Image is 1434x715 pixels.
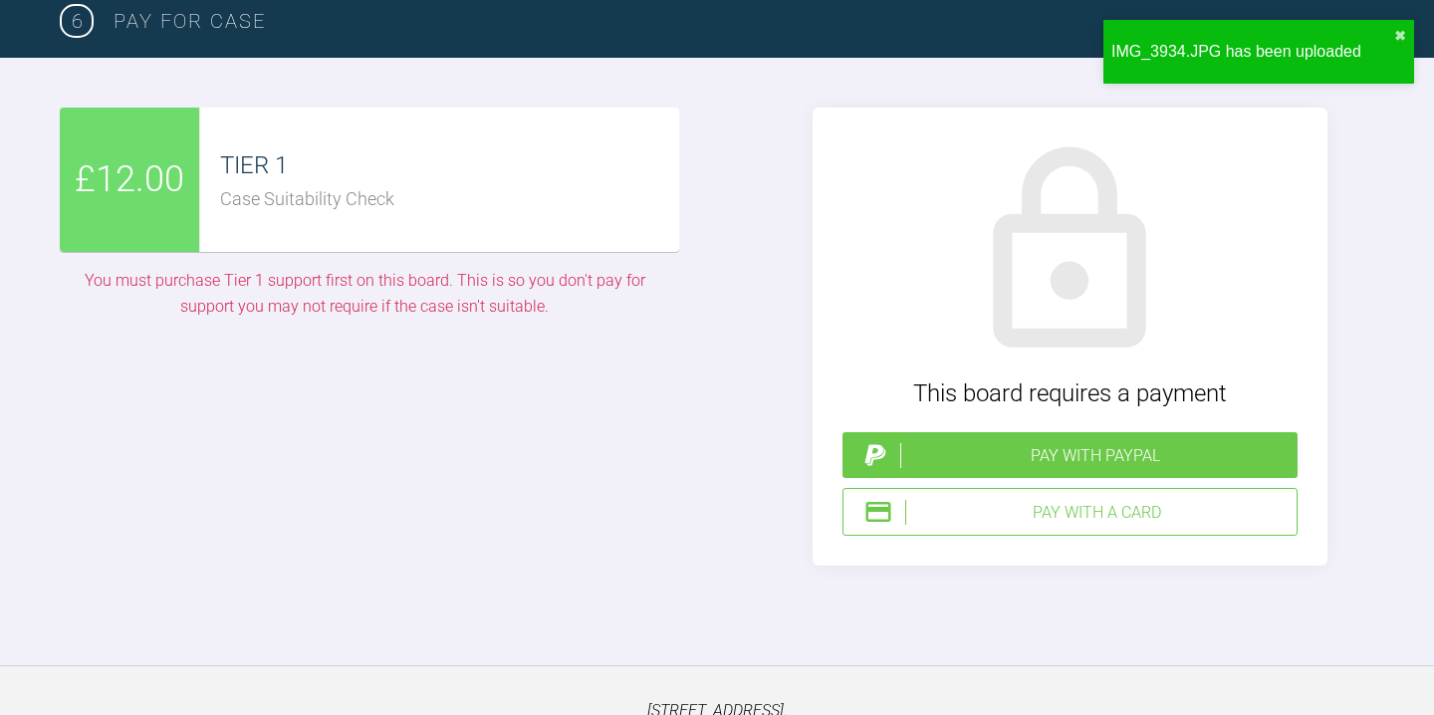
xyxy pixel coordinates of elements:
[75,151,184,209] span: £12.00
[863,497,893,527] img: stripeIcon.ae7d7783.svg
[905,500,1289,526] div: Pay with a Card
[900,443,1290,469] div: Pay with PayPal
[60,4,94,38] span: 6
[955,137,1184,366] img: lock.6dc949b6.svg
[220,146,679,184] div: TIER 1
[842,374,1298,412] div: This board requires a payment
[60,268,669,319] div: You must purchase Tier 1 support first on this board. This is so you don't pay for support you ma...
[860,440,890,470] img: paypal.a7a4ce45.svg
[1111,39,1394,65] div: IMG_3934.JPG has been uploaded
[114,5,1374,37] h3: PAY FOR CASE
[1394,28,1406,44] button: close
[220,185,679,214] div: Case Suitability Check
